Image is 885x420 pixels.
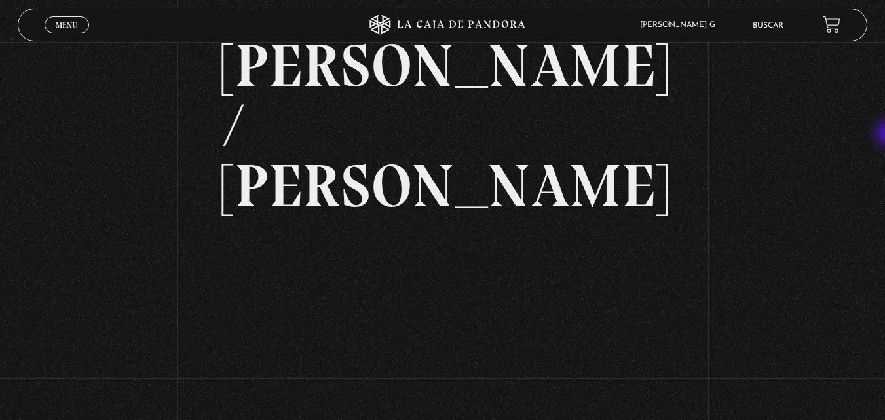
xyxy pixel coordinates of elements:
[633,21,728,29] span: [PERSON_NAME] g
[221,35,663,216] h2: [PERSON_NAME] / [PERSON_NAME]
[753,22,783,29] a: Buscar
[51,32,82,41] span: Cerrar
[823,16,840,33] a: View your shopping cart
[56,21,77,29] span: Menu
